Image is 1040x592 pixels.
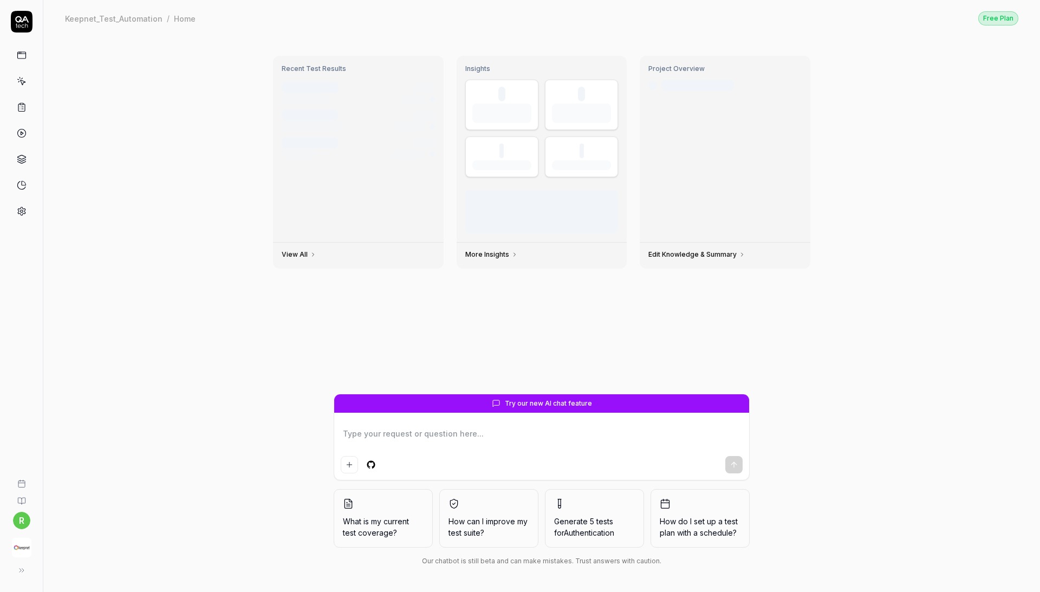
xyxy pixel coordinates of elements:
div: 2h ago [413,83,435,93]
div: 12/12 tests [392,149,425,159]
div: - [580,144,584,158]
button: What is my current test coverage? [334,489,433,548]
div: Test run #1234 [282,82,339,93]
h3: Project Overview [648,64,802,73]
span: How can I improve my test suite? [448,516,529,538]
button: Generate 5 tests forAuthentication [545,489,644,548]
div: GitHub Push • main [282,122,343,132]
div: Test Cases (enabled) [552,103,611,123]
div: Manual Trigger [282,94,329,104]
div: 8/12 tests [394,122,425,132]
div: Test run #1232 [282,137,338,148]
button: How can I improve my test suite? [439,489,538,548]
div: - [499,144,504,158]
img: Keepnet Logo [12,538,31,557]
h3: Recent Test Results [282,64,435,73]
div: Last crawled [DATE] [661,80,734,91]
a: View All [282,250,316,259]
button: How do I set up a test plan with a schedule? [651,489,750,548]
h3: Insights [465,64,619,73]
span: Try our new AI chat feature [505,399,592,408]
div: Test Executions (last 30 days) [472,103,531,123]
div: Success Rate [472,160,531,170]
button: Add attachment [341,456,358,473]
div: Home [174,13,196,24]
a: Free Plan [978,11,1018,25]
a: Documentation [4,488,38,505]
div: Scheduled [282,149,316,159]
div: Test run #1233 [282,109,338,121]
div: 12 tests [401,94,425,104]
a: Book a call with us [4,471,38,488]
span: How do I set up a test plan with a schedule? [660,516,740,538]
div: Our chatbot is still beta and can make mistakes. Trust answers with caution. [334,556,750,566]
div: 0 [578,87,585,101]
div: Avg Duration [552,160,611,170]
div: 4h ago [413,110,435,120]
button: r [13,512,30,529]
a: Edit Knowledge & Summary [648,250,745,259]
div: [DATE] [413,138,435,148]
span: What is my current test coverage? [343,516,424,538]
button: Keepnet Logo [4,529,38,560]
a: More Insights [465,250,518,259]
span: Generate 5 tests for Authentication [554,517,614,537]
div: / [167,13,170,24]
div: Keepnet_Test_Automation [65,13,162,24]
div: 0 [498,87,505,101]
